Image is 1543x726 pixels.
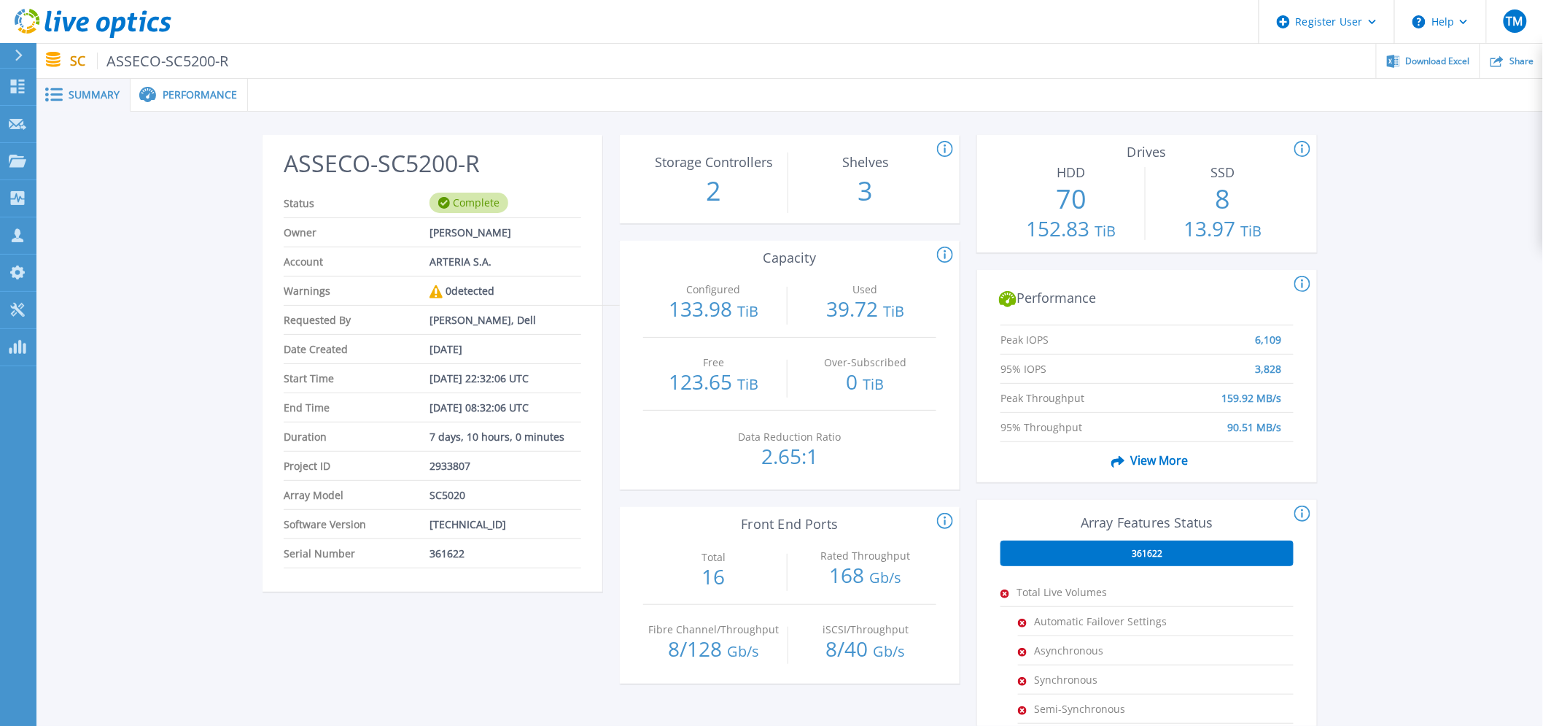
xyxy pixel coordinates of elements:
[430,306,536,334] span: [PERSON_NAME], Dell
[1406,57,1470,66] span: Download Excel
[1034,695,1180,723] span: Semi-Synchronous
[284,335,430,363] span: Date Created
[284,539,430,568] span: Serial Number
[1507,15,1523,27] span: TM
[798,285,932,295] p: Used
[284,364,430,393] span: Start Time
[430,277,494,306] div: 0 detected
[1034,607,1180,636] span: Automatic Failover Settings
[647,285,780,295] p: Configured
[69,90,120,100] span: Summary
[284,393,430,422] span: End Time
[430,247,491,276] span: ARTERIA S.A.
[798,551,932,561] p: Rated Throughput
[430,452,470,480] span: 2933807
[284,510,430,538] span: Software Version
[1000,355,1148,368] span: 95% IOPS
[795,371,936,395] p: 0
[1095,221,1116,241] span: TiB
[1240,221,1262,241] span: TiB
[430,539,465,568] span: 361622
[647,552,780,563] p: Total
[284,481,430,509] span: Array Model
[1001,218,1142,242] p: 152.83
[737,301,758,321] span: TiB
[284,247,430,276] span: Account
[798,358,932,368] p: Over-Subscribed
[430,393,529,422] span: [DATE] 08:32:06 UTC
[1034,636,1180,665] span: Asynchronous
[430,335,462,363] span: [DATE]
[728,641,760,661] span: Gb/s
[430,422,564,451] span: 7 days, 10 hours, 0 minutes
[723,432,856,442] p: Data Reduction Ratio
[1000,384,1148,398] span: Peak Throughput
[284,277,430,305] span: Warnings
[1153,165,1294,180] h3: SSD
[647,155,780,169] p: Storage Controllers
[798,155,932,169] p: Shelves
[643,566,784,587] p: 16
[1000,325,1148,339] span: Peak IOPS
[430,193,508,213] div: Complete
[1132,548,1162,560] span: 361622
[163,90,237,100] span: Performance
[873,641,905,661] span: Gb/s
[1017,578,1162,606] span: Total Live Volumes
[795,298,936,322] p: 39.72
[284,306,430,334] span: Requested By
[1000,413,1148,427] span: 95% Throughput
[863,374,884,394] span: TiB
[284,422,430,451] span: Duration
[1222,384,1282,398] span: 159.92 MB/s
[1153,180,1294,218] p: 8
[284,452,430,480] span: Project ID
[643,371,784,395] p: 123.65
[1256,325,1282,339] span: 6,109
[430,218,511,247] span: [PERSON_NAME]
[70,53,229,69] p: SC
[284,150,581,177] h2: ASSECO-SC5200-R
[1105,447,1188,474] span: View More
[796,638,936,662] p: 8 / 40
[869,568,901,587] span: Gb/s
[1228,413,1282,427] span: 90.51 MB/s
[999,290,1294,308] h2: Performance
[647,358,780,368] p: Free
[883,301,904,321] span: TiB
[1001,180,1142,218] p: 70
[284,189,430,217] span: Status
[1001,165,1142,180] h3: HDD
[720,446,860,466] p: 2.65:1
[644,638,785,662] p: 8 / 128
[1000,515,1294,530] h3: Array Features Status
[643,298,784,322] p: 133.98
[798,625,932,635] p: iSCSI/Throughput
[644,172,785,210] p: 2
[430,481,465,509] span: SC5020
[1509,57,1534,66] span: Share
[1256,355,1282,368] span: 3,828
[97,53,229,69] span: ASSECO-SC5200-R
[430,364,529,393] span: [DATE] 22:32:06 UTC
[737,374,758,394] span: TiB
[647,625,780,635] p: Fibre Channel/Throughput
[430,510,506,538] span: [TECHNICAL_ID]
[1153,218,1294,242] p: 13.97
[284,218,430,247] span: Owner
[795,565,936,588] p: 168
[796,172,936,210] p: 3
[1034,665,1180,694] span: Synchronous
